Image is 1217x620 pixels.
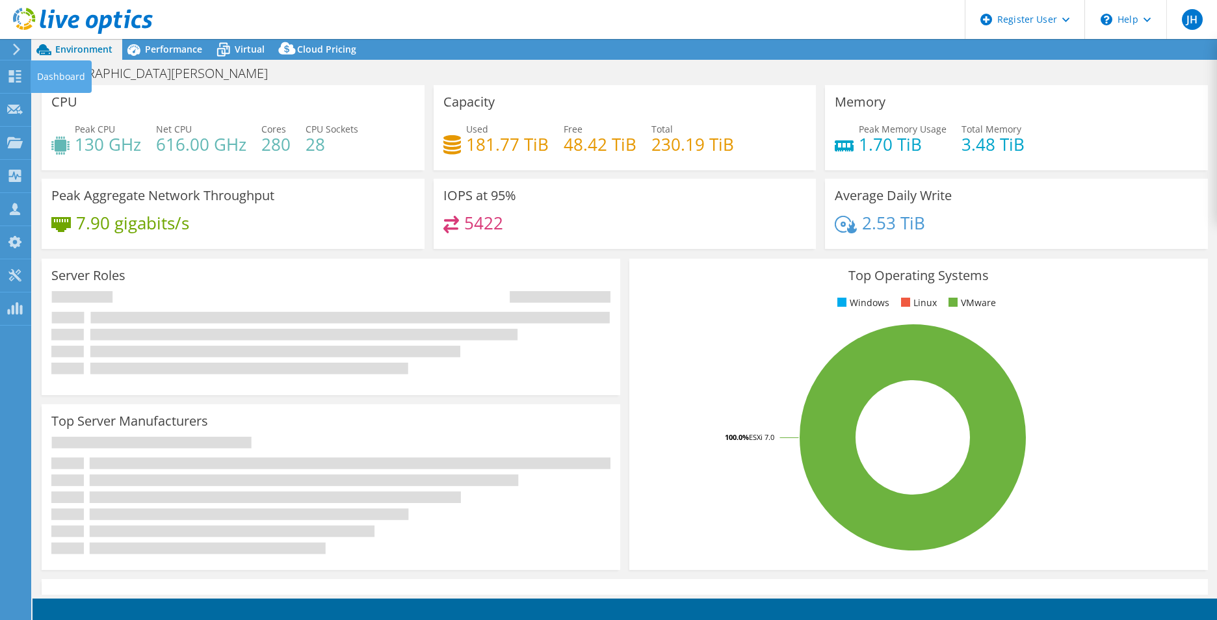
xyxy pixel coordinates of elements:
[835,188,952,203] h3: Average Daily Write
[639,268,1198,283] h3: Top Operating Systems
[306,137,358,151] h4: 28
[51,414,208,428] h3: Top Server Manufacturers
[962,137,1025,151] h4: 3.48 TiB
[651,123,673,135] span: Total
[297,43,356,55] span: Cloud Pricing
[51,95,77,109] h3: CPU
[834,296,889,310] li: Windows
[443,95,495,109] h3: Capacity
[1101,14,1112,25] svg: \n
[55,43,112,55] span: Environment
[962,123,1021,135] span: Total Memory
[42,66,288,81] h1: [GEOGRAPHIC_DATA][PERSON_NAME]
[859,123,947,135] span: Peak Memory Usage
[564,123,582,135] span: Free
[466,137,549,151] h4: 181.77 TiB
[651,137,734,151] h4: 230.19 TiB
[156,137,246,151] h4: 616.00 GHz
[862,216,925,230] h4: 2.53 TiB
[564,137,636,151] h4: 48.42 TiB
[443,188,516,203] h3: IOPS at 95%
[306,123,358,135] span: CPU Sockets
[725,432,749,442] tspan: 100.0%
[75,137,141,151] h4: 130 GHz
[835,95,885,109] h3: Memory
[859,137,947,151] h4: 1.70 TiB
[945,296,996,310] li: VMware
[76,216,189,230] h4: 7.90 gigabits/s
[749,432,774,442] tspan: ESXi 7.0
[235,43,265,55] span: Virtual
[261,137,291,151] h4: 280
[75,123,115,135] span: Peak CPU
[51,268,125,283] h3: Server Roles
[898,296,937,310] li: Linux
[261,123,286,135] span: Cores
[145,43,202,55] span: Performance
[466,123,488,135] span: Used
[464,216,503,230] h4: 5422
[31,60,92,93] div: Dashboard
[51,188,274,203] h3: Peak Aggregate Network Throughput
[156,123,192,135] span: Net CPU
[1182,9,1203,30] span: JH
